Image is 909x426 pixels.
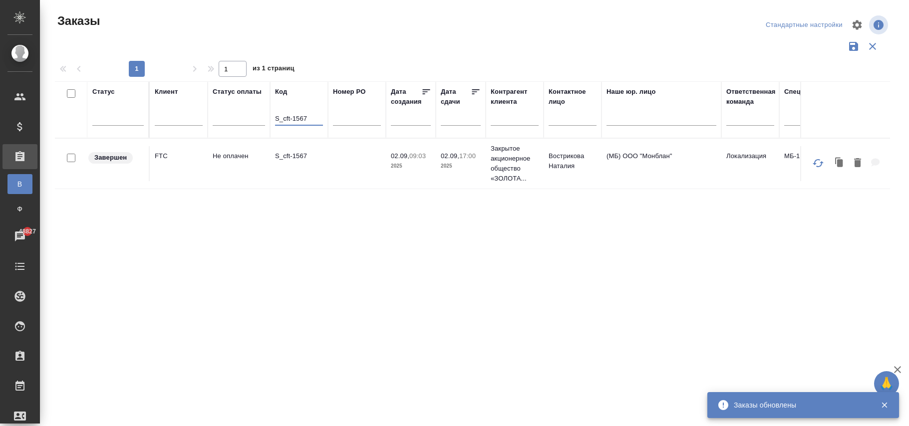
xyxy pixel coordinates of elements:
a: Ф [7,199,32,219]
div: Контактное лицо [549,87,597,107]
button: Закрыть [874,401,895,410]
div: Ответственная команда [726,87,776,107]
div: Выставляет КМ при направлении счета или после выполнения всех работ/сдачи заказа клиенту. Окончат... [87,151,144,165]
div: Статус [92,87,115,97]
div: Дата сдачи [441,87,471,107]
p: Закрытое акционерное общество «ЗОЛОТА... [491,144,539,184]
div: Номер PO [333,87,365,97]
span: 48827 [13,226,42,236]
div: Наше юр. лицо [606,87,656,97]
div: Код [275,87,287,97]
span: Посмотреть информацию [869,15,890,34]
p: S_cft-1567 [275,151,323,161]
p: FTC [155,151,203,161]
td: Вострикова Наталия [544,146,602,181]
td: Локализация [721,146,779,181]
p: 09:03 [409,152,426,160]
button: Удалить [849,153,866,174]
span: В [12,179,27,189]
span: Ф [12,204,27,214]
a: В [7,174,32,194]
div: split button [763,17,845,33]
p: 2025 [441,161,481,171]
button: Сбросить фильтры [863,37,882,56]
div: Статус оплаты [213,87,262,97]
p: 02.09, [441,152,459,160]
span: из 1 страниц [253,62,295,77]
div: Клиент [155,87,178,97]
div: Заказы обновлены [734,400,866,410]
p: Завершен [94,153,127,163]
div: Спецификация [784,87,834,97]
span: 🙏 [878,373,895,394]
p: 17:00 [459,152,476,160]
p: 02.09, [391,152,409,160]
button: Клонировать [830,153,849,174]
div: Контрагент клиента [491,87,539,107]
button: Сохранить фильтры [844,37,863,56]
td: Не оплачен [208,146,270,181]
button: 🙏 [874,371,899,396]
div: Дата создания [391,87,421,107]
button: Обновить [806,151,830,175]
td: МБ-104688 [779,146,837,181]
span: Заказы [55,13,100,29]
td: (МБ) ООО "Монблан" [602,146,721,181]
a: 48827 [2,224,37,249]
span: Настроить таблицу [845,13,869,37]
p: 2025 [391,161,431,171]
